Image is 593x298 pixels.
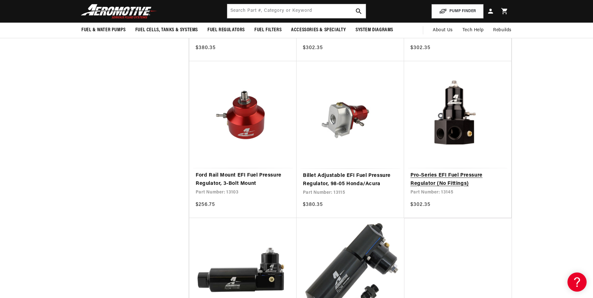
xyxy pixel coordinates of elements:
button: search button [352,4,366,18]
span: Tech Help [462,27,484,34]
summary: Fuel & Water Pumps [77,23,131,38]
span: Accessories & Specialty [291,27,346,33]
summary: Tech Help [458,23,488,38]
summary: Accessories & Specialty [286,23,351,38]
summary: Rebuilds [488,23,516,38]
span: About Us [433,28,453,33]
summary: Fuel Cells, Tanks & Systems [131,23,203,38]
a: About Us [428,23,458,38]
summary: System Diagrams [351,23,398,38]
a: Ford Rail Mount EFI Fuel Pressure Regulator, 3-Bolt Mount [196,171,290,188]
summary: Fuel Filters [250,23,286,38]
span: Fuel Cells, Tanks & Systems [135,27,198,33]
button: PUMP FINDER [432,4,484,18]
summary: Fuel Regulators [203,23,250,38]
input: Search by Part Number, Category or Keyword [227,4,366,18]
span: Rebuilds [493,27,512,34]
span: Fuel Filters [254,27,281,33]
a: Billet Adjustable EFI Fuel Pressure Regulator, 98-05 Honda/Acura [303,172,398,188]
span: System Diagrams [356,27,393,33]
a: Pro-Series EFI Fuel Pressure Regulator (No Fittings) [410,171,505,188]
span: Fuel Regulators [207,27,245,33]
span: Fuel & Water Pumps [81,27,126,33]
img: Aeromotive [79,4,159,19]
